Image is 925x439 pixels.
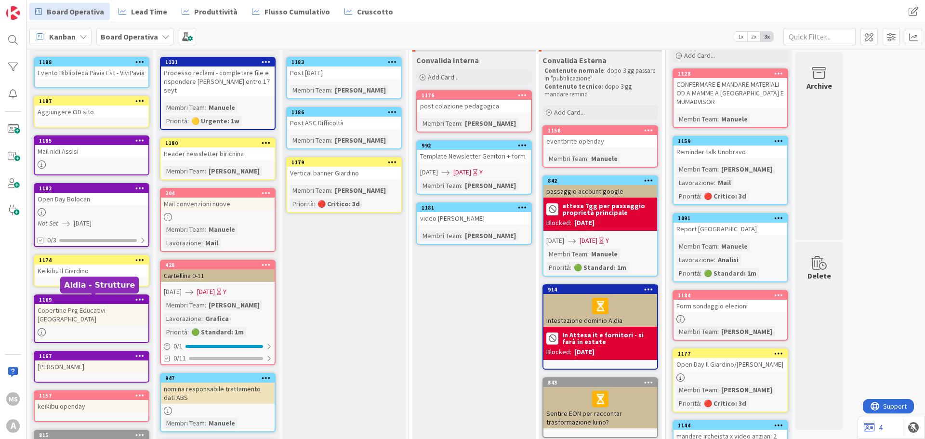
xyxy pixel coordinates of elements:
[587,249,589,259] span: :
[35,97,148,106] div: 1187
[544,83,656,99] p: : dopo 3 gg mandare remind
[676,326,717,337] div: Membri Team
[161,383,275,404] div: nomina responsabile trattamento dati ABS
[38,219,58,227] i: Not Set
[676,268,700,279] div: Priorità
[674,78,787,108] div: CONFERMARE E MANDARE MATERIALI OD A MAMME A [GEOGRAPHIC_DATA] E MUMADVISOR
[287,167,401,179] div: Vertical banner Giardino
[580,236,597,246] span: [DATE]
[39,59,148,66] div: 1188
[187,116,189,126] span: :
[35,184,148,193] div: 1182
[315,199,362,209] div: 🔴 Critico: 3d
[717,241,719,252] span: :
[417,100,531,112] div: post colazione pedagogica
[290,199,314,209] div: Priorità
[164,116,187,126] div: Priorità
[554,108,585,117] span: Add Card...
[35,58,148,79] div: 1188Evento Biblioteca Pavia Est - ViviPavia
[453,167,471,177] span: [DATE]
[806,80,832,92] div: Archive
[291,159,401,166] div: 1179
[543,285,657,294] div: 914
[544,67,656,83] p: : dopo 3 gg passare in "pubblicazione"
[165,375,275,382] div: 947
[543,176,657,185] div: 842
[35,136,148,158] div: 1185Mail nidi Assisi
[164,238,201,248] div: Lavorazione
[164,300,205,310] div: Membri Team
[197,287,215,297] span: [DATE]
[417,150,531,162] div: Template Newsletter Genitori + form
[35,106,148,118] div: Aggiungere OD sito
[39,296,148,303] div: 1169
[287,158,401,167] div: 1179
[719,241,750,252] div: Manuele
[674,214,787,235] div: 1091Report [GEOGRAPHIC_DATA]
[205,102,206,113] span: :
[589,249,620,259] div: Manuele
[287,158,401,179] div: 1179Vertical banner Giardino
[165,262,275,268] div: 428
[548,286,657,293] div: 914
[189,327,246,337] div: 🟢 Standard: 1m
[422,92,531,99] div: 1176
[6,6,20,20] img: Visit kanbanzone.com
[543,378,657,387] div: 843
[546,153,587,164] div: Membri Team
[864,422,883,433] a: 4
[420,230,461,241] div: Membri Team
[543,126,657,135] div: 1158
[676,398,700,409] div: Priorità
[35,360,148,373] div: [PERSON_NAME]
[246,3,336,20] a: Flusso Cumulativo
[164,102,205,113] div: Membri Team
[331,135,332,146] span: :
[700,191,701,201] span: :
[587,153,589,164] span: :
[206,166,262,176] div: [PERSON_NAME]
[206,418,238,428] div: Manuele
[417,91,531,112] div: 1176post colazione pedagogica
[161,261,275,282] div: 428Cartellina 0-11
[574,218,595,228] div: [DATE]
[113,3,173,20] a: Lead Time
[678,422,787,429] div: 1144
[161,189,275,210] div: 204Mail convenzioni nuove
[701,398,749,409] div: 🔴 Critico: 3d
[290,185,331,196] div: Membri Team
[674,69,787,78] div: 1128
[331,185,332,196] span: :
[287,58,401,67] div: 1183
[562,332,654,345] b: In Attesa it e fornitori - si farà in estate
[164,287,182,297] span: [DATE]
[747,32,760,41] span: 2x
[173,353,186,363] span: 0/11
[674,291,787,312] div: 1184Form sondaggio elezioni
[674,137,787,158] div: 1159Reminder talk Unobravo
[700,398,701,409] span: :
[331,85,332,95] span: :
[35,136,148,145] div: 1185
[35,352,148,373] div: 1167[PERSON_NAME]
[201,238,203,248] span: :
[717,326,719,337] span: :
[291,59,401,66] div: 1183
[715,177,733,188] div: Mail
[161,67,275,96] div: Processo reclami - completare file e rispondere [PERSON_NAME] entro 17 seyt
[417,91,531,100] div: 1176
[164,327,187,337] div: Priorità
[290,135,331,146] div: Membri Team
[734,32,747,41] span: 1x
[676,241,717,252] div: Membri Team
[606,236,609,246] div: Y
[287,117,401,129] div: Post ASC Difficoltà
[287,108,401,129] div: 1186Post ASC Difficoltà
[161,58,275,67] div: 1131
[719,164,775,174] div: [PERSON_NAME]
[674,146,787,158] div: Reminder talk Unobravo
[35,145,148,158] div: Mail nidi Assisi
[543,176,657,198] div: 842passaggio account google
[546,236,564,246] span: [DATE]
[417,141,531,150] div: 992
